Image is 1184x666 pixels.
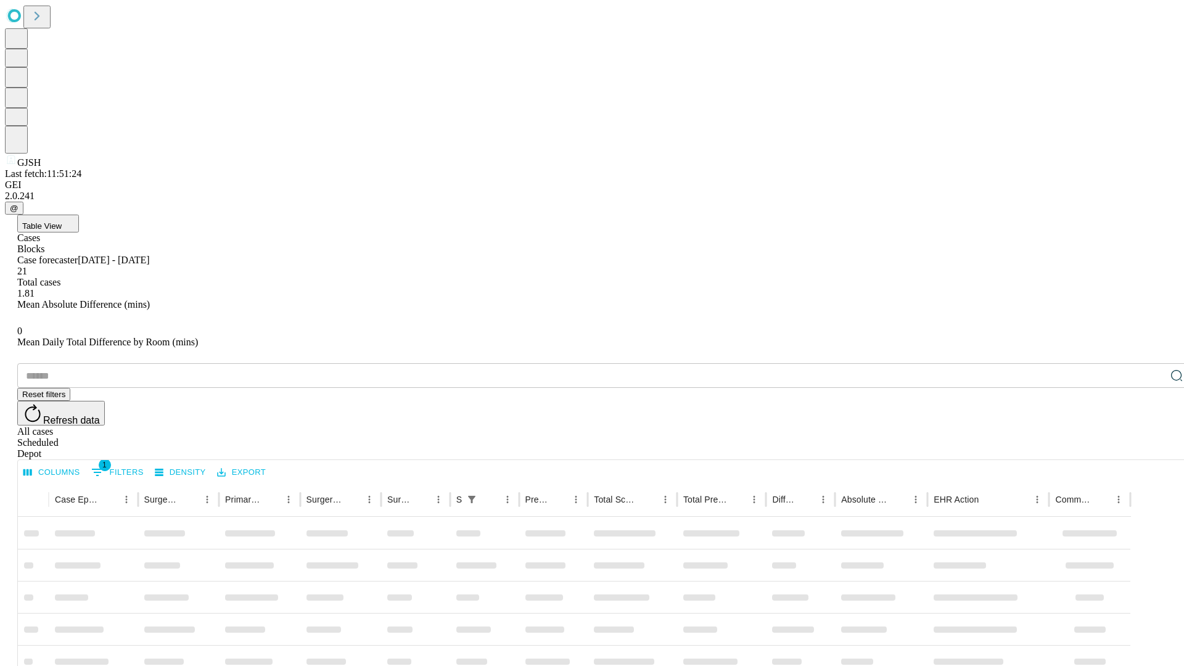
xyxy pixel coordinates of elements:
button: Sort [890,491,907,508]
div: Comments [1055,495,1091,504]
div: Surgery Date [387,495,411,504]
div: Surgeon Name [144,495,180,504]
span: Total cases [17,277,60,287]
button: Reset filters [17,388,70,401]
button: Menu [280,491,297,508]
button: Sort [482,491,499,508]
div: EHR Action [934,495,979,504]
span: Mean Daily Total Difference by Room (mins) [17,337,198,347]
div: Predicted In Room Duration [525,495,549,504]
span: [DATE] - [DATE] [78,255,149,265]
div: Total Scheduled Duration [594,495,638,504]
span: 21 [17,266,27,276]
button: Menu [657,491,674,508]
span: 0 [17,326,22,336]
div: 2.0.241 [5,191,1179,202]
button: Sort [413,491,430,508]
button: Select columns [20,463,83,482]
button: Export [214,463,269,482]
button: Show filters [88,462,147,482]
button: Menu [499,491,516,508]
button: Menu [199,491,216,508]
button: Menu [361,491,378,508]
span: Case forecaster [17,255,78,265]
button: Sort [343,491,361,508]
button: Menu [1029,491,1046,508]
button: Table View [17,215,79,232]
div: Difference [772,495,796,504]
button: Menu [907,491,924,508]
button: Sort [980,491,997,508]
button: Menu [567,491,585,508]
button: Sort [550,491,567,508]
button: Menu [430,491,447,508]
button: Sort [1093,491,1110,508]
button: Menu [746,491,763,508]
span: Table View [22,221,62,231]
div: 1 active filter [463,491,480,508]
div: Surgery Name [306,495,342,504]
button: Sort [101,491,118,508]
div: GEI [5,179,1179,191]
div: Scheduled In Room Duration [456,495,462,504]
button: Sort [728,491,746,508]
button: Density [152,463,209,482]
button: Sort [639,491,657,508]
span: Last fetch: 11:51:24 [5,168,81,179]
div: Absolute Difference [841,495,889,504]
span: Refresh data [43,415,100,425]
button: Menu [118,491,135,508]
span: 1 [99,459,111,471]
button: Refresh data [17,401,105,425]
span: @ [10,203,18,213]
div: Total Predicted Duration [683,495,728,504]
div: Case Epic Id [55,495,99,504]
span: 1.81 [17,288,35,298]
button: Sort [263,491,280,508]
span: Mean Absolute Difference (mins) [17,299,150,310]
button: Menu [1110,491,1127,508]
span: Reset filters [22,390,65,399]
button: Sort [181,491,199,508]
button: @ [5,202,23,215]
div: Primary Service [225,495,261,504]
button: Sort [797,491,815,508]
button: Menu [815,491,832,508]
button: Show filters [463,491,480,508]
span: GJSH [17,157,41,168]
